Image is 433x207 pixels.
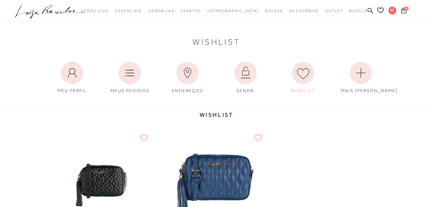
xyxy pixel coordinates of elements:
[115,5,142,17] a: categoryNavScreenReaderText
[325,5,343,17] a: categoryNavScreenReaderText
[289,5,319,17] a: categoryNavScreenReaderText
[207,5,259,17] a: noSubCategoriesText
[349,5,368,17] a: BLOG LB
[237,88,254,93] span: SENHA
[111,88,149,93] span: MEUS PEDIDOS
[172,88,203,93] span: ENDEREÇOS
[81,9,109,13] span: Verão Viva
[336,59,386,97] a: MAIS [PERSON_NAME]
[148,5,174,17] a: categoryNavScreenReaderText
[105,59,154,97] a: MEUS PEDIDOS
[221,59,270,97] a: SENHA
[207,9,259,13] span: [DEMOGRAPHIC_DATA]
[265,5,283,17] a: categoryNavScreenReaderText
[180,9,201,13] span: Sapatos
[341,88,397,93] span: MAIS [PERSON_NAME]
[115,9,142,13] span: Essenciais
[404,6,409,11] span: 0
[388,7,396,14] span: M
[163,59,212,97] a: ENDEREÇOS
[192,39,240,45] span: Wishlist
[81,5,109,17] a: categoryNavScreenReaderText
[291,88,315,93] span: WISHLIST
[180,5,201,17] a: categoryNavScreenReaderText
[289,9,319,13] span: Acessórios
[349,9,368,13] span: BLOG LB
[325,9,343,13] span: Outlet
[279,59,328,97] a: WISHLIST
[47,59,97,97] a: MEU PERFIL
[57,88,87,93] span: MEU PERFIL
[399,7,408,16] button: 0
[386,6,399,16] button: M
[265,9,283,13] span: Bolsas
[148,9,174,13] span: Sandálias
